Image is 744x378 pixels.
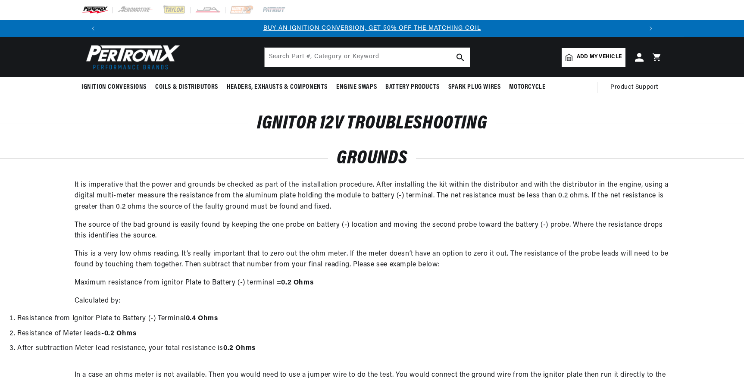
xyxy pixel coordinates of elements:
[451,48,470,67] button: search button
[60,20,684,37] slideshow-component: Translation missing: en.sections.announcements.announcement_bar
[610,77,663,98] summary: Product Support
[75,180,670,213] p: It is imperative that the power and grounds be checked as part of the installation procedure. Aft...
[186,315,218,322] strong: 0.4 Ohms
[265,48,470,67] input: Search Part #, Category or Keyword
[102,24,642,33] div: 1 of 3
[577,53,622,61] span: Add my vehicle
[336,83,377,92] span: Engine Swaps
[281,279,313,286] strong: 0.2 Ohms
[81,83,147,92] span: Ignition Conversions
[381,77,444,97] summary: Battery Products
[610,83,658,92] span: Product Support
[75,249,670,271] p: This is a very low ohms reading. It’s really important that to zero out the ohm meter. If the met...
[101,330,136,337] strong: -0.2 Ohms
[155,83,218,92] span: Coils & Distributors
[81,77,151,97] summary: Ignition Conversions
[17,343,744,354] li: After subtraction Meter lead resistance, your total resistance is
[509,83,545,92] span: Motorcycle
[75,220,670,242] p: The source of the bad ground is easily found by keeping the one probe on battery (-) location and...
[263,25,481,31] a: BUY AN IGNITION CONVERSION, GET 50% OFF THE MATCHING COIL
[75,278,670,289] p: Maximum resistance from ignitor Plate to Battery (-) terminal =
[448,83,501,92] span: Spark Plug Wires
[505,77,550,97] summary: Motorcycle
[151,77,222,97] summary: Coils & Distributors
[84,20,102,37] button: Translation missing: en.sections.announcements.previous_announcement
[332,77,381,97] summary: Engine Swaps
[81,42,181,72] img: Pertronix
[17,313,744,325] li: Resistance from Ignitor Plate to Battery (-) Terminal
[227,83,328,92] span: Headers, Exhausts & Components
[223,345,256,352] strong: 0.2 Ohms
[75,296,670,307] p: Calculated by:
[17,328,744,340] li: Resistance of Meter leads
[102,24,642,33] div: Announcement
[222,77,332,97] summary: Headers, Exhausts & Components
[642,20,660,37] button: Translation missing: en.sections.announcements.next_announcement
[444,77,505,97] summary: Spark Plug Wires
[385,83,440,92] span: Battery Products
[562,48,625,67] a: Add my vehicle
